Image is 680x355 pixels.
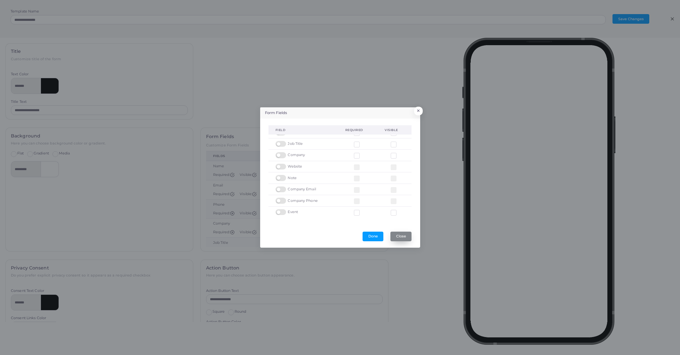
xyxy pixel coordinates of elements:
span: Company [288,153,305,158]
div: Required [345,128,371,132]
span: Website [288,164,302,169]
span: Company Phone [288,198,317,203]
button: Close [390,232,412,241]
h5: Form Fields [265,110,287,116]
span: Note [288,176,296,181]
div: field [276,128,331,132]
div: Visible [385,128,404,132]
span: Company Email [288,187,316,192]
span: Event [288,210,298,215]
button: Close [414,107,423,115]
button: Done [363,232,383,241]
span: Job Title [288,141,303,146]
